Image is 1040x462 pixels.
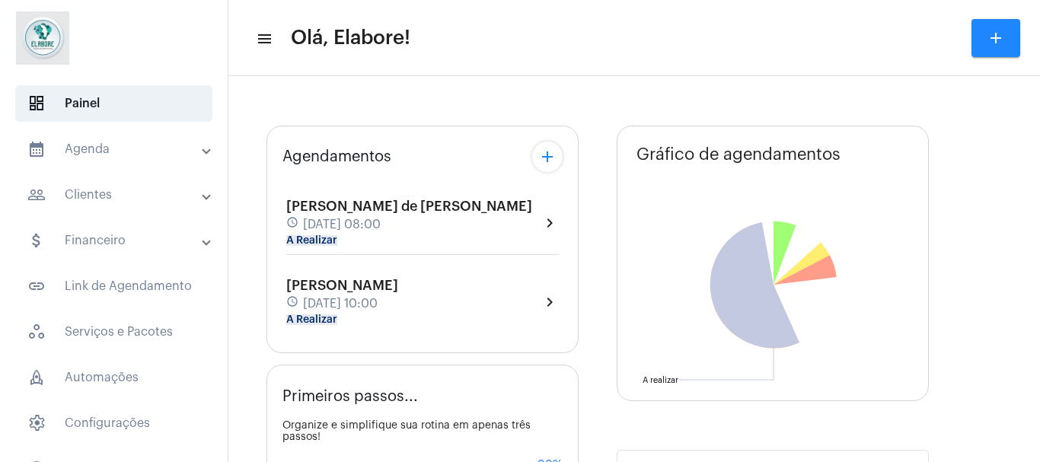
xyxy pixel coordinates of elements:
span: [DATE] 08:00 [303,218,381,231]
mat-expansion-panel-header: sidenav iconClientes [9,177,228,213]
span: Primeiros passos... [282,388,418,405]
span: [PERSON_NAME] de [PERSON_NAME] [286,199,532,213]
span: Automações [15,359,212,396]
mat-panel-title: Financeiro [27,231,203,250]
mat-icon: sidenav icon [27,231,46,250]
span: Agendamentos [282,148,391,165]
mat-icon: chevron_right [541,214,559,232]
mat-expansion-panel-header: sidenav iconAgenda [9,131,228,167]
span: sidenav icon [27,94,46,113]
mat-icon: sidenav icon [256,30,271,48]
mat-chip: A Realizar [286,235,337,246]
mat-icon: sidenav icon [27,277,46,295]
mat-chip: A Realizar [286,314,337,325]
mat-icon: sidenav icon [27,140,46,158]
span: Configurações [15,405,212,441]
span: sidenav icon [27,414,46,432]
mat-panel-title: Clientes [27,186,203,204]
span: sidenav icon [27,323,46,341]
span: Link de Agendamento [15,268,212,304]
span: [PERSON_NAME] [286,279,398,292]
img: 4c6856f8-84c7-1050-da6c-cc5081a5dbaf.jpg [12,8,73,69]
span: Olá, Elabore! [291,26,410,50]
mat-icon: add [538,148,557,166]
mat-icon: chevron_right [541,293,559,311]
text: A realizar [643,376,678,384]
mat-icon: sidenav icon [27,186,46,204]
mat-icon: schedule [286,216,300,233]
span: Painel [15,85,212,122]
span: Organize e simplifique sua rotina em apenas três passos! [282,420,531,442]
mat-panel-title: Agenda [27,140,203,158]
span: [DATE] 10:00 [303,297,378,311]
mat-icon: schedule [286,295,300,312]
span: sidenav icon [27,368,46,387]
mat-icon: add [987,29,1005,47]
mat-expansion-panel-header: sidenav iconFinanceiro [9,222,228,259]
span: Serviços e Pacotes [15,314,212,350]
span: Gráfico de agendamentos [636,145,841,164]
